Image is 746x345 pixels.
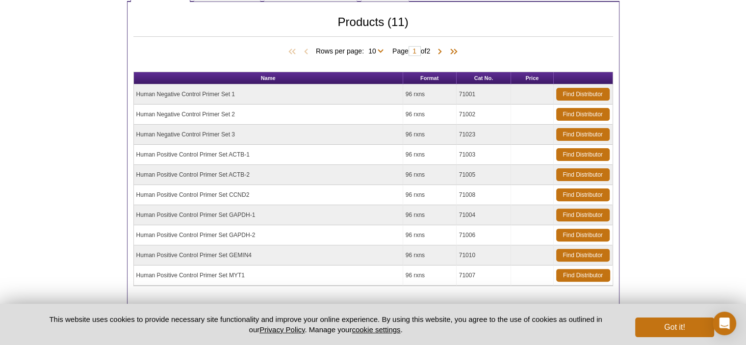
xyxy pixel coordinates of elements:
a: Find Distributor [556,229,610,241]
td: 71008 [457,185,511,205]
td: Human Positive Control Primer Set ACTB-2 [134,165,403,185]
a: Find Distributor [556,108,610,121]
td: 96 rxns [403,245,457,265]
a: Privacy Policy [259,325,305,334]
td: 71003 [457,145,511,165]
p: This website uses cookies to provide necessary site functionality and improve your online experie... [32,314,619,335]
span: Page of [387,46,435,56]
th: Name [134,72,403,84]
button: Got it! [635,318,714,337]
th: Format [403,72,457,84]
td: 71023 [457,125,511,145]
td: 71001 [457,84,511,105]
a: Find Distributor [556,168,610,181]
td: Human Negative Control Primer Set 2 [134,105,403,125]
span: Rows per page: [316,46,387,55]
td: 71006 [457,225,511,245]
div: Open Intercom Messenger [713,312,736,335]
td: Human Positive Control Primer Set ACTB-1 [134,145,403,165]
td: 71002 [457,105,511,125]
td: Human Positive Control Primer Set GEMIN4 [134,245,403,265]
span: Last Page [445,47,460,57]
a: Find Distributor [556,148,610,161]
span: 2 [426,47,430,55]
button: cookie settings [352,325,400,334]
td: 96 rxns [403,265,457,286]
td: 96 rxns [403,205,457,225]
td: 96 rxns [403,84,457,105]
a: Find Distributor [556,188,610,201]
a: Find Distributor [556,128,610,141]
td: 71004 [457,205,511,225]
td: 71007 [457,265,511,286]
th: Price [511,72,553,84]
td: 96 rxns [403,185,457,205]
span: First Page [286,47,301,57]
td: 96 rxns [403,145,457,165]
span: Previous Page [301,47,311,57]
td: 96 rxns [403,105,457,125]
span: Next Page [435,47,445,57]
a: Find Distributor [556,269,610,282]
td: Human Positive Control Primer Set GAPDH-1 [134,205,403,225]
td: 71010 [457,245,511,265]
td: 96 rxns [403,225,457,245]
td: Human Negative Control Primer Set 3 [134,125,403,145]
td: Human Positive Control Primer Set GAPDH-2 [134,225,403,245]
td: Human Negative Control Primer Set 1 [134,84,403,105]
a: Find Distributor [556,209,610,221]
a: Find Distributor [556,88,610,101]
td: 96 rxns [403,165,457,185]
td: Human Positive Control Primer Set MYT1 [134,265,403,286]
a: Find Distributor [556,249,610,262]
th: Cat No. [457,72,511,84]
h2: Products (11) [133,18,613,37]
td: 96 rxns [403,125,457,145]
td: Human Positive Control Primer Set CCND2 [134,185,403,205]
td: 71005 [457,165,511,185]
